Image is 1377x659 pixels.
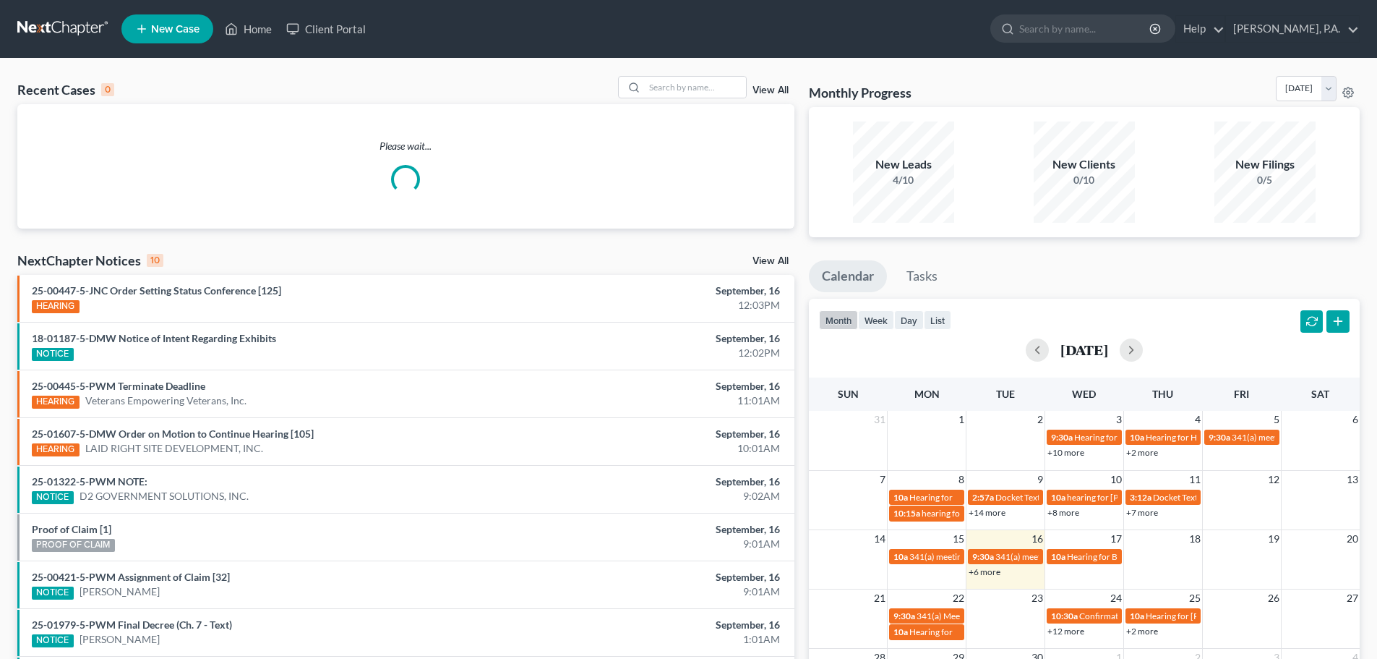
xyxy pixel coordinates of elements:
span: 5 [1272,411,1281,428]
span: 1 [957,411,966,428]
a: View All [752,85,789,95]
div: 9:02AM [540,489,780,503]
div: September, 16 [540,331,780,346]
span: 23 [1030,590,1044,607]
a: D2 GOVERNMENT SOLUTIONS, INC. [80,489,249,503]
div: HEARING [32,443,80,456]
div: New Filings [1214,156,1316,173]
span: 26 [1266,590,1281,607]
div: 10:01AM [540,441,780,456]
span: 9:30a [893,611,915,621]
span: 10:15a [893,508,920,519]
div: NextChapter Notices [17,252,163,269]
div: September, 16 [540,379,780,394]
span: 9:30a [1051,432,1073,443]
span: 27 [1345,590,1360,607]
div: 0 [101,83,114,96]
a: 25-00447-5-JNC Order Setting Status Conference [125] [32,284,281,297]
span: 22 [951,590,966,607]
a: View All [752,256,789,266]
a: +7 more [1126,507,1158,518]
span: 341(a) meeting for [PERSON_NAME] [1232,432,1371,443]
input: Search by name... [1019,15,1151,42]
span: 10a [1051,551,1065,562]
a: [PERSON_NAME], P.A. [1226,16,1359,42]
button: week [858,310,894,330]
span: 9:30a [1209,432,1230,443]
span: 13 [1345,471,1360,488]
span: Docket Text: for [PERSON_NAME] [1153,492,1282,503]
div: New Clients [1034,156,1135,173]
a: Calendar [809,260,887,292]
span: Wed [1072,388,1096,400]
span: Confirmation hearing for [PERSON_NAME] [1079,611,1243,621]
a: 25-01322-5-PWM NOTE: [32,475,147,488]
a: 25-01979-5-PWM Final Decree (Ch. 7 - Text) [32,618,232,631]
div: 12:02PM [540,346,780,360]
a: +2 more [1126,447,1158,458]
span: 10a [893,626,908,637]
a: Client Portal [279,16,373,42]
span: 9:30a [972,551,994,562]
a: +10 more [1047,447,1084,458]
span: 6 [1351,411,1360,428]
span: 10a [1130,432,1144,443]
a: Tasks [893,260,951,292]
span: 2 [1036,411,1044,428]
a: [PERSON_NAME] [80,584,160,599]
span: 14 [872,530,887,548]
span: New Case [151,24,200,35]
span: 4 [1193,411,1202,428]
a: 18-01187-5-DMW Notice of Intent Regarding Exhibits [32,332,276,344]
a: Home [218,16,279,42]
span: Tue [996,388,1015,400]
span: Mon [914,388,940,400]
span: 11 [1188,471,1202,488]
span: 25 [1188,590,1202,607]
a: +12 more [1047,626,1084,637]
a: Veterans Empowering Veterans, Inc. [85,394,246,408]
span: 341(a) meeting for [PERSON_NAME] and [PERSON_NAME] [909,551,1134,562]
span: 2:57a [972,492,994,503]
span: 19 [1266,530,1281,548]
span: 10a [893,551,908,562]
span: Thu [1152,388,1173,400]
a: +6 more [969,566,1000,577]
span: hearing for [PERSON_NAME] [1067,492,1178,503]
span: 7 [878,471,887,488]
span: 16 [1030,530,1044,548]
span: 20 [1345,530,1360,548]
a: +2 more [1126,626,1158,637]
span: 10a [1130,611,1144,621]
button: month [819,310,858,330]
div: September, 16 [540,618,780,632]
span: 341(a) meeting for [PERSON_NAME] [PERSON_NAME] [995,551,1204,562]
button: day [894,310,924,330]
div: HEARING [32,300,80,313]
span: Hearing for [PERSON_NAME] [1146,611,1258,621]
h3: Monthly Progress [809,84,911,101]
div: NOTICE [32,491,74,504]
span: 31 [872,411,887,428]
span: Hearing for [909,626,953,637]
div: September, 16 [540,427,780,441]
span: 10a [893,492,908,503]
div: 9:01AM [540,584,780,599]
span: hearing for [PERSON_NAME] and [PERSON_NAME] [922,508,1118,519]
div: NOTICE [32,587,74,600]
span: 9 [1036,471,1044,488]
a: 25-00445-5-PWM Terminate Deadline [32,380,205,392]
a: [PERSON_NAME] [80,632,160,647]
span: 10a [1051,492,1065,503]
span: 12 [1266,471,1281,488]
span: Hearing for [PERSON_NAME] [1074,432,1187,443]
div: September, 16 [540,570,780,584]
span: 24 [1109,590,1123,607]
a: +14 more [969,507,1005,518]
div: HEARING [32,396,80,409]
div: September, 16 [540,284,780,298]
span: 3 [1115,411,1123,428]
span: 18 [1188,530,1202,548]
span: Hearing for Bull City Designs, LLC [1067,551,1193,562]
span: 10:30a [1051,611,1078,621]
